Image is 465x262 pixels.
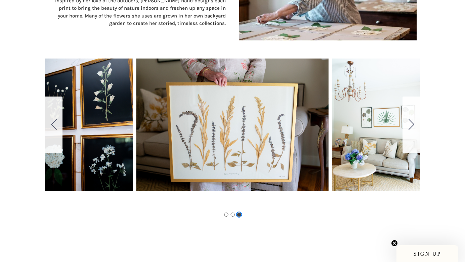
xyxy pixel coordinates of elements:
[230,213,235,217] button: Go to slide 2
[224,213,228,217] button: Go to slide 1
[396,245,458,262] div: SIGN UPClose teaser
[403,97,420,153] button: Go to slide 1
[237,213,241,217] button: Go to slide 3
[414,251,441,257] span: SIGN UP
[391,240,398,247] button: Close teaser
[45,97,62,153] button: Go to slide 2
